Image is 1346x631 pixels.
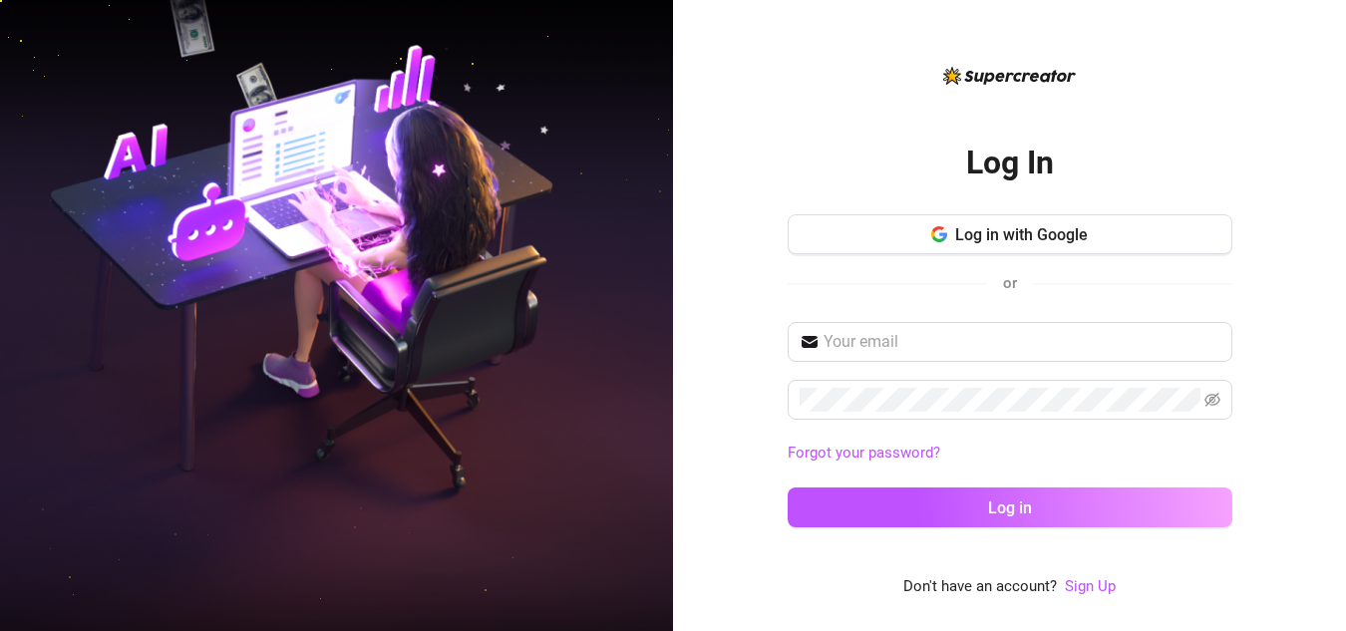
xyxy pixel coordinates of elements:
a: Sign Up [1065,575,1116,599]
a: Sign Up [1065,577,1116,595]
span: eye-invisible [1204,392,1220,408]
button: Log in [788,487,1232,527]
span: Don't have an account? [903,575,1057,599]
img: logo-BBDzfeDw.svg [943,67,1076,85]
input: Your email [824,330,1220,354]
span: Log in with Google [955,225,1088,244]
a: Forgot your password? [788,442,1232,466]
h2: Log In [966,143,1054,183]
span: Log in [988,498,1032,517]
a: Forgot your password? [788,444,940,462]
span: or [1003,274,1017,292]
button: Log in with Google [788,214,1232,254]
